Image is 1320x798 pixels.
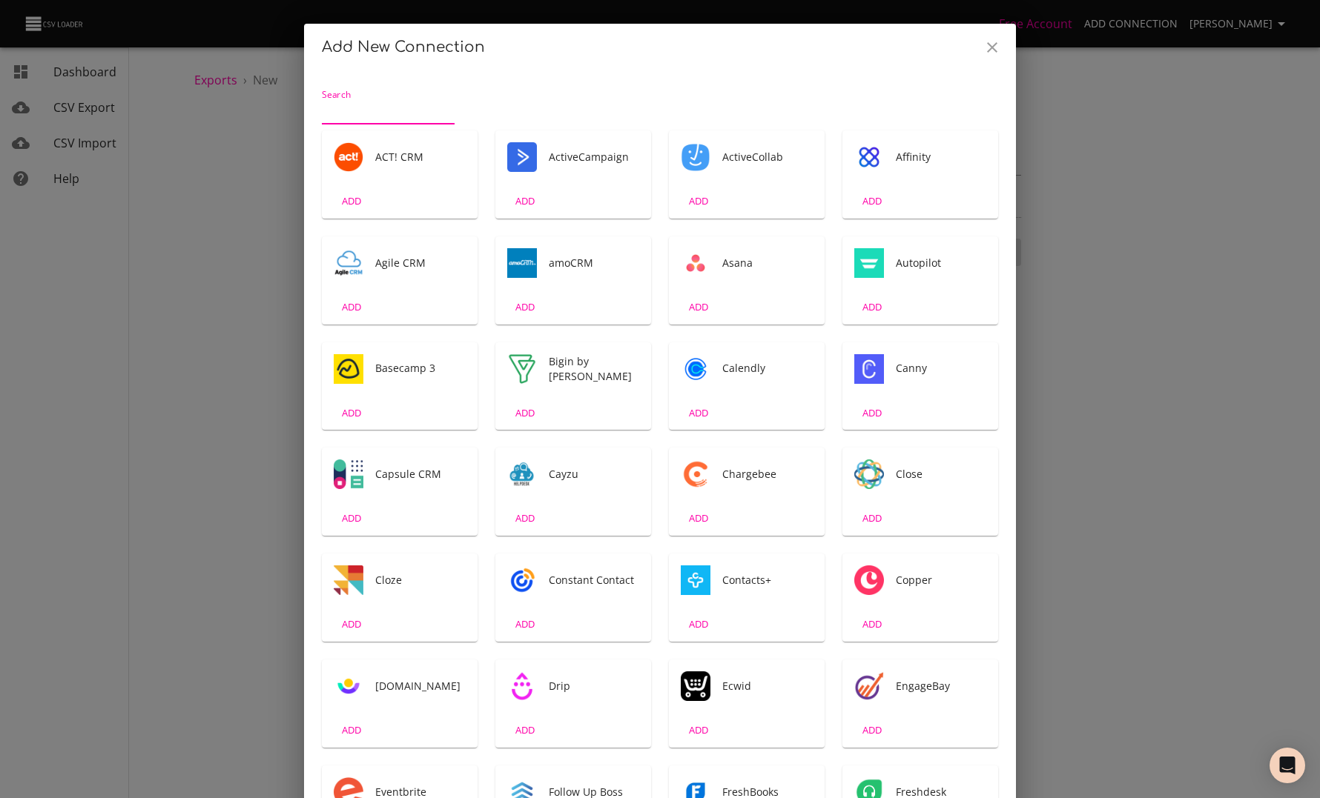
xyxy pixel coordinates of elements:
span: Canny [896,361,986,376]
img: ActiveCampaign [507,142,537,172]
span: Bigin by [PERSON_NAME] [549,354,639,384]
img: Close [854,459,884,489]
span: ADD [505,616,545,633]
span: ADD [505,193,545,210]
span: Cayzu [549,467,639,482]
img: Asana [681,248,710,278]
span: ADD [505,405,545,422]
div: Tool [681,354,710,384]
span: ADD [679,405,719,422]
button: ADD [328,613,375,636]
span: ADD [331,510,372,527]
span: ADD [852,510,892,527]
img: EngageBay [854,671,884,701]
span: amoCRM [549,256,639,270]
button: ADD [675,402,722,425]
div: Tool [681,248,710,278]
span: ADD [505,722,545,739]
img: ACT! CRM [334,142,363,172]
span: ADD [679,193,719,210]
span: ADD [852,616,892,633]
button: ADD [675,296,722,319]
button: ADD [848,719,896,742]
span: ADD [679,722,719,739]
button: ADD [848,296,896,319]
img: Agile CRM [334,248,363,278]
div: Tool [854,142,884,172]
span: ADD [679,616,719,633]
div: Tool [334,565,363,595]
button: ADD [501,719,549,742]
span: ADD [679,510,719,527]
img: Bigin by Zoho CRM [507,354,537,384]
div: Tool [507,671,537,701]
h2: Add New Connection [322,36,998,59]
span: Drip [549,679,639,694]
span: ADD [331,616,372,633]
div: Tool [681,142,710,172]
div: Tool [681,459,710,489]
span: Calendly [722,361,813,376]
span: ADD [331,193,372,210]
div: Tool [334,354,363,384]
span: ADD [505,510,545,527]
span: [DOMAIN_NAME] [375,679,466,694]
span: Autopilot [896,256,986,270]
div: Tool [507,142,537,172]
button: ADD [328,402,375,425]
img: Cayzu [507,459,537,489]
div: Tool [854,459,884,489]
span: ActiveCollab [722,150,813,164]
button: ADD [848,613,896,636]
span: ADD [679,299,719,316]
button: ADD [501,190,549,213]
button: ADD [675,507,722,530]
span: Capsule CRM [375,467,466,482]
span: Cloze [375,573,466,588]
img: Ecwid [681,671,710,701]
div: Open Intercom Messenger [1270,748,1305,783]
span: Affinity [896,150,986,164]
span: ADD [852,722,892,739]
button: ADD [328,507,375,530]
div: Tool [334,248,363,278]
span: Close [896,467,986,482]
button: ADD [328,719,375,742]
img: Canny [854,354,884,384]
span: ADD [331,405,372,422]
img: Capsule CRM [334,459,363,489]
span: ActiveCampaign [549,150,639,164]
span: Copper [896,573,986,588]
div: Tool [854,248,884,278]
span: ACT! CRM [375,150,466,164]
div: Tool [334,671,363,701]
img: Drip [507,671,537,701]
span: ADD [852,193,892,210]
div: Tool [854,565,884,595]
button: ADD [501,507,549,530]
span: Chargebee [722,467,813,482]
button: ADD [675,190,722,213]
div: Tool [681,671,710,701]
span: Ecwid [722,679,813,694]
img: Cloze [334,565,363,595]
div: Tool [854,671,884,701]
span: Constant Contact [549,573,639,588]
div: Tool [507,354,537,384]
img: Customer.io [334,671,363,701]
div: Tool [854,354,884,384]
img: Constant Contact [507,565,537,595]
img: Copper [854,565,884,595]
img: Contacts+ [681,565,710,595]
span: ADD [852,405,892,422]
div: Tool [334,459,363,489]
button: ADD [848,402,896,425]
span: ADD [331,299,372,316]
button: ADD [328,296,375,319]
button: ADD [848,507,896,530]
button: ADD [848,190,896,213]
span: ADD [852,299,892,316]
div: Tool [507,565,537,595]
img: Autopilot [854,248,884,278]
span: ADD [505,299,545,316]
